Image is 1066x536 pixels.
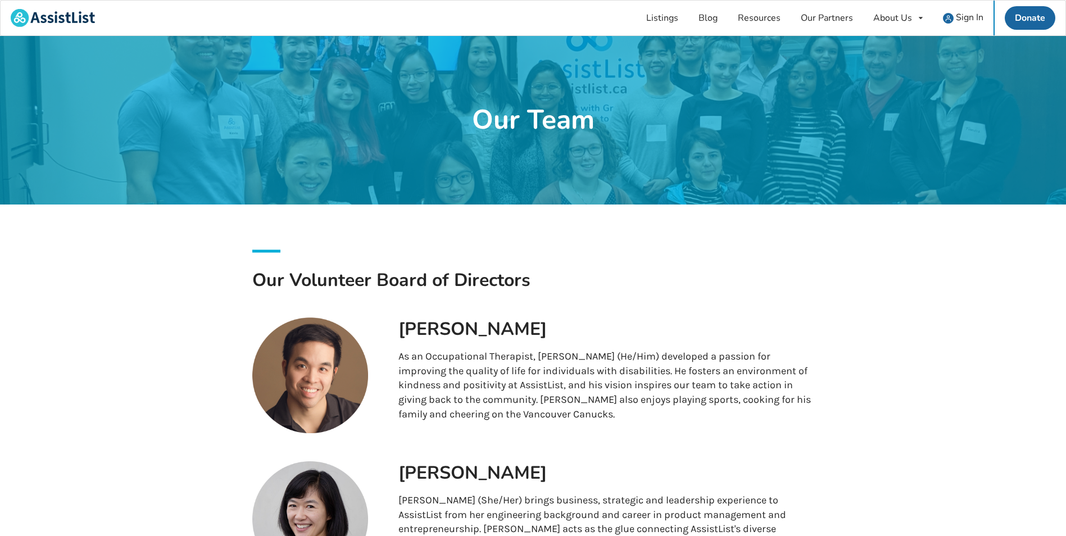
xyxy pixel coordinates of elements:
a: Listings [636,1,688,35]
h1: [PERSON_NAME] [398,461,814,484]
p: As an Occupational Therapist, [PERSON_NAME] (He/Him) developed a passion for improving the qualit... [398,349,814,422]
img: Director Profile [252,317,398,433]
a: Blog [688,1,728,35]
h1: [PERSON_NAME] [398,317,814,340]
img: assistlist-logo [11,9,95,27]
a: Resources [728,1,791,35]
span: Sign In [956,11,983,24]
a: Our Partners [791,1,863,35]
a: Donate [1005,6,1055,30]
a: user icon Sign In [933,1,994,35]
h1: Our Team [472,103,595,138]
div: About Us [873,13,912,22]
img: user icon [943,13,954,24]
h1: Our Volunteer Board of Directors [252,269,814,308]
